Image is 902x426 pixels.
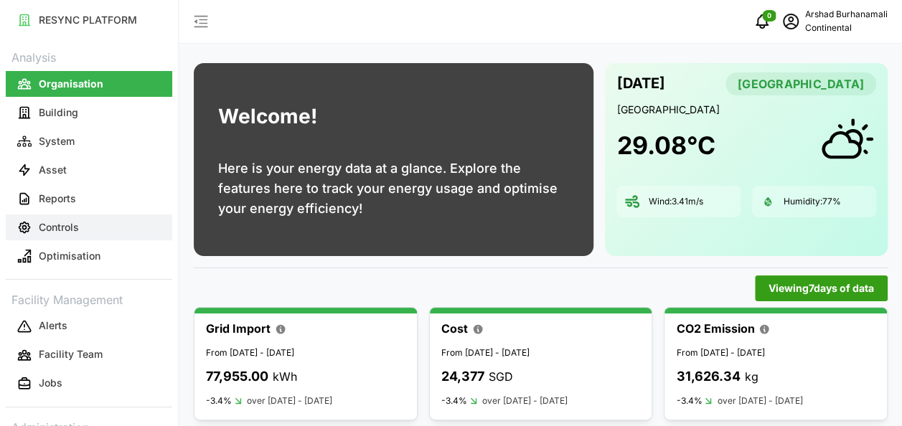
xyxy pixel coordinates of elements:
p: Asset [39,163,67,177]
h1: Welcome! [218,101,317,132]
p: Facility Management [6,288,172,309]
p: over [DATE] - [DATE] [717,394,802,408]
p: System [39,134,75,148]
span: [GEOGRAPHIC_DATA] [738,73,864,95]
p: Here is your energy data at a glance. Explore the features here to track your energy usage and op... [218,158,569,219]
p: -3.4% [206,395,232,407]
button: Controls [6,214,172,240]
button: RESYNC PLATFORM [6,7,172,33]
p: Alerts [39,318,67,333]
p: 31,626.34 [676,366,740,387]
button: Asset [6,157,172,183]
p: Continental [805,22,888,35]
p: Jobs [39,376,62,390]
a: Optimisation [6,242,172,270]
p: Grid Import [206,320,271,338]
a: Reports [6,184,172,213]
p: Reports [39,191,76,206]
p: -3.4% [441,395,467,407]
p: Facility Team [39,347,103,361]
a: Alerts [6,312,172,341]
button: Alerts [6,313,172,339]
button: Organisation [6,71,172,97]
p: From [DATE] - [DATE] [441,346,641,360]
p: From [DATE] - [DATE] [206,346,405,360]
p: Building [39,105,78,120]
p: Optimisation [39,249,100,263]
p: Humidity: 77 % [784,196,841,208]
p: over [DATE] - [DATE] [482,394,568,408]
p: Cost [441,320,468,338]
a: Jobs [6,369,172,398]
a: Asset [6,156,172,184]
p: [GEOGRAPHIC_DATA] [616,103,876,117]
button: Building [6,100,172,126]
p: 24,377 [441,366,484,387]
p: kWh [273,368,297,386]
a: System [6,127,172,156]
p: kg [744,368,758,386]
p: CO2 Emission [676,320,754,338]
a: Building [6,98,172,127]
a: Facility Team [6,341,172,369]
a: Organisation [6,70,172,98]
p: Arshad Burhanamali [805,8,888,22]
button: notifications [748,7,776,36]
p: 77,955.00 [206,366,268,387]
p: Organisation [39,77,103,91]
p: Controls [39,220,79,235]
p: over [DATE] - [DATE] [247,394,332,408]
button: Viewing7days of data [755,275,888,301]
button: Jobs [6,371,172,397]
button: Optimisation [6,243,172,269]
p: From [DATE] - [DATE] [676,346,875,360]
p: [DATE] [616,72,664,95]
p: RESYNC PLATFORM [39,13,137,27]
button: schedule [776,7,805,36]
span: Viewing 7 days of data [769,276,874,300]
p: Analysis [6,46,172,67]
a: Controls [6,213,172,242]
button: Facility Team [6,342,172,368]
a: RESYNC PLATFORM [6,6,172,34]
button: System [6,128,172,154]
h1: 29.08 °C [616,130,715,161]
span: 0 [767,11,771,21]
p: SGD [489,368,513,386]
p: -3.4% [676,395,702,407]
p: Wind: 3.41 m/s [648,196,703,208]
button: Reports [6,186,172,212]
